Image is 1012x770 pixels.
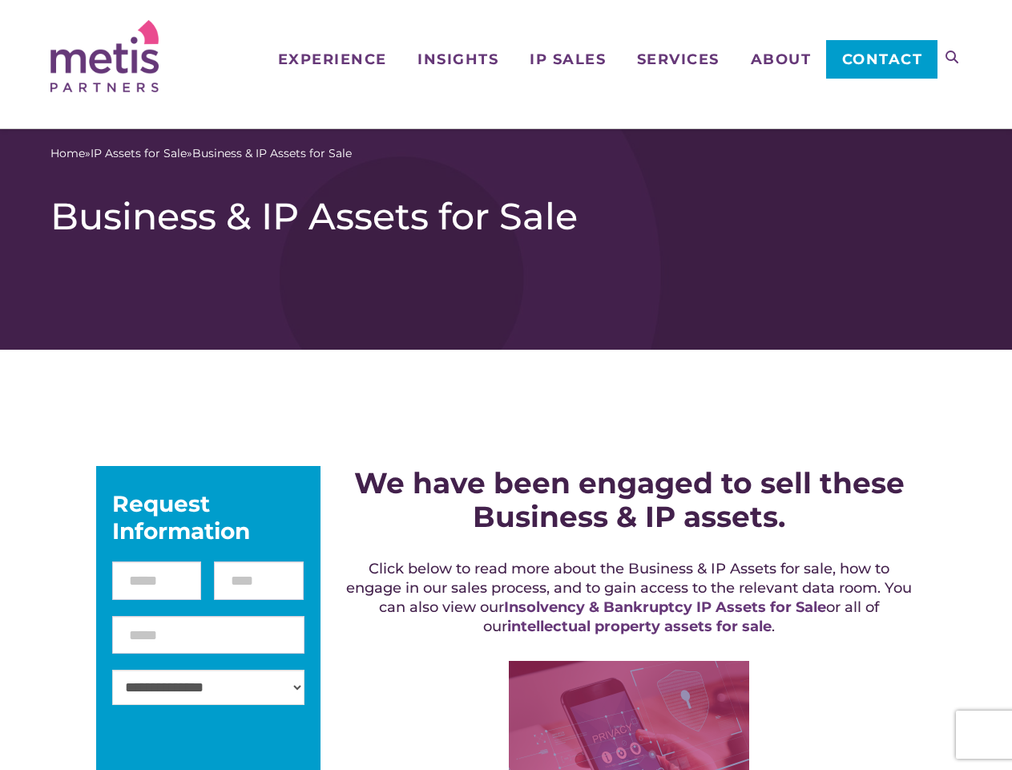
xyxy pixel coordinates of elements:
span: About [751,52,812,67]
img: Metis Partners [50,20,159,92]
a: intellectual property assets for sale [507,618,772,635]
h1: Business & IP Assets for Sale [50,194,962,239]
h5: Click below to read more about the Business & IP Assets for sale, how to engage in our sales proc... [342,559,916,636]
a: Contact [826,40,937,79]
span: Experience [278,52,387,67]
a: Home [50,145,85,162]
span: Services [637,52,720,67]
strong: We have been engaged to sell these Business & IP assets. [354,465,905,534]
div: Request Information [112,490,304,545]
span: Insights [417,52,498,67]
span: Business & IP Assets for Sale [192,145,352,162]
a: Insolvency & Bankruptcy IP Assets for Sale [504,598,826,616]
span: » » [50,145,352,162]
a: IP Assets for Sale [91,145,187,162]
span: IP Sales [530,52,606,67]
span: Contact [842,52,923,67]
